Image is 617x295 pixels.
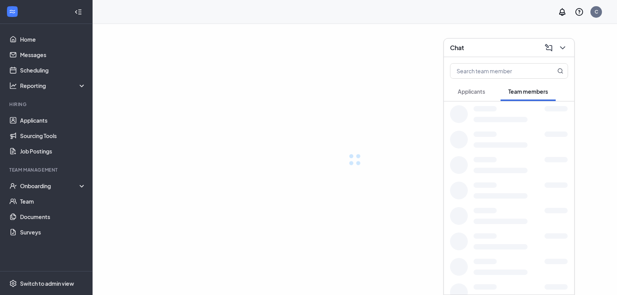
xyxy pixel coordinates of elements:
[20,32,86,47] a: Home
[450,64,542,78] input: Search team member
[20,143,86,159] a: Job Postings
[20,113,86,128] a: Applicants
[542,42,554,54] button: ComposeMessage
[74,8,82,16] svg: Collapse
[450,44,464,52] h3: Chat
[8,8,16,15] svg: WorkstreamLogo
[20,209,86,224] a: Documents
[508,88,548,95] span: Team members
[9,82,17,89] svg: Analysis
[9,280,17,287] svg: Settings
[558,7,567,17] svg: Notifications
[458,88,485,95] span: Applicants
[20,128,86,143] a: Sourcing Tools
[9,101,84,108] div: Hiring
[595,8,598,15] div: C
[20,182,86,190] div: Onboarding
[557,68,563,74] svg: MagnifyingGlass
[20,47,86,62] a: Messages
[544,43,553,52] svg: ComposeMessage
[575,7,584,17] svg: QuestionInfo
[20,194,86,209] a: Team
[20,280,74,287] div: Switch to admin view
[20,62,86,78] a: Scheduling
[9,182,17,190] svg: UserCheck
[9,167,84,173] div: Team Management
[556,42,568,54] button: ChevronDown
[20,82,86,89] div: Reporting
[20,224,86,240] a: Surveys
[558,43,567,52] svg: ChevronDown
